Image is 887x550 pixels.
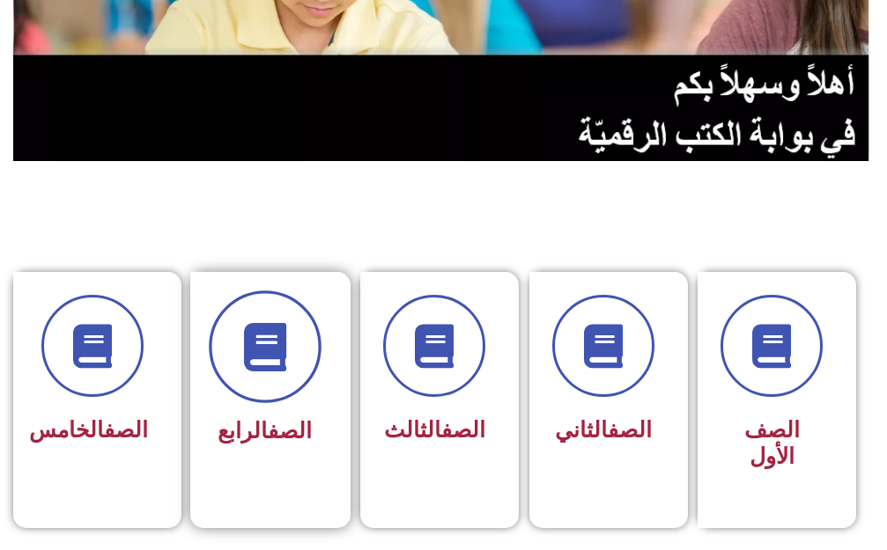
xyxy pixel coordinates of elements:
[555,417,652,443] span: الثاني
[441,417,485,443] a: الصف
[268,418,312,444] a: الصف
[744,417,800,469] span: الصف الأول
[104,417,148,443] a: الصف
[608,417,652,443] a: الصف
[29,417,148,443] span: الخامس
[218,418,312,444] span: الرابع
[384,417,485,443] span: الثالث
